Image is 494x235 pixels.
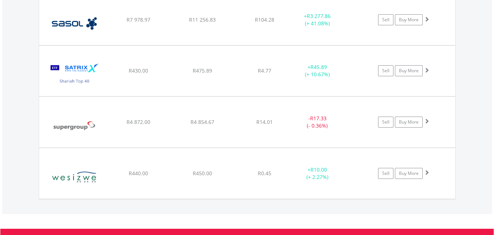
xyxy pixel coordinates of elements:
[395,168,423,179] a: Buy More
[129,170,148,177] span: R440.00
[310,63,327,70] span: R45.89
[256,118,273,125] span: R14.01
[127,118,150,125] span: R4 872.00
[43,4,106,43] img: EQU.ZA.SOL.png
[378,168,393,179] a: Sell
[395,65,423,76] a: Buy More
[255,16,274,23] span: R104.28
[258,67,271,74] span: R4.77
[191,118,214,125] span: R4 854.67
[378,117,393,128] a: Sell
[378,65,393,76] a: Sell
[193,170,212,177] span: R450.00
[129,67,148,74] span: R430.00
[258,170,271,177] span: R0.45
[127,16,150,23] span: R7 978.97
[189,16,216,23] span: R11 256.83
[290,63,345,78] div: + (+ 10.67%)
[290,166,345,181] div: + (+ 2.27%)
[290,12,345,27] div: + (+ 41.08%)
[395,14,423,25] a: Buy More
[378,14,393,25] a: Sell
[43,55,106,94] img: EQU.ZA.STXSHA.png
[193,67,212,74] span: R475.89
[395,117,423,128] a: Buy More
[43,106,106,146] img: EQU.ZA.SPG.png
[310,166,327,173] span: R10.00
[290,115,345,129] div: - (- 0.36%)
[307,12,331,19] span: R3 277.86
[310,115,327,122] span: R17.33
[43,157,106,197] img: EQU.ZA.WEZ.png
